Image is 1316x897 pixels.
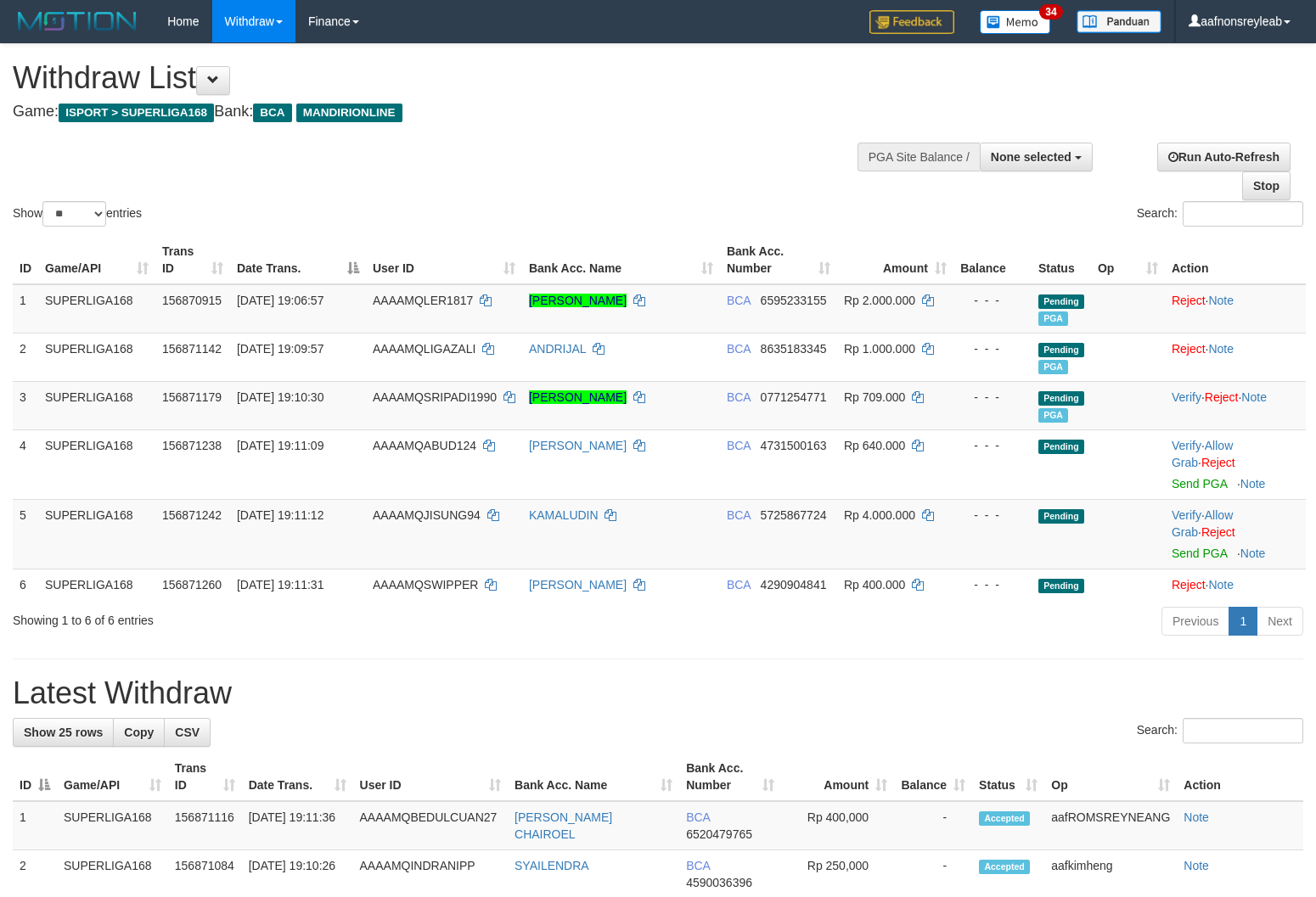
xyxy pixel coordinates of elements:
[253,104,291,122] span: BCA
[972,753,1044,801] th: Status: activate to sort column ascending
[761,342,827,356] span: Copy 8635183345 to clipboard
[13,801,57,850] td: 1
[353,753,508,801] th: User ID: activate to sort column ascending
[13,381,38,429] td: 3
[1157,143,1291,171] a: Run Auto-Refresh
[162,342,222,356] span: 156871142
[38,499,155,569] td: SUPERLIGA168
[57,753,168,801] th: Game/API: activate to sort column ascending
[844,390,905,404] span: Rp 709.000
[237,342,323,356] span: [DATE] 19:09:57
[529,294,627,307] a: [PERSON_NAME]
[1077,10,1161,33] img: panduan.png
[960,507,1025,524] div: - - -
[1044,801,1177,850] td: aafROMSREYNEANG
[837,236,953,284] th: Amount: activate to sort column ascending
[38,236,155,284] th: Game/API: activate to sort column ascending
[168,801,242,850] td: 156871116
[686,859,710,872] span: BCA
[13,61,860,95] h1: Withdraw List
[979,811,1030,826] span: Accepted
[761,390,827,404] span: Copy 0771254771 to clipboard
[1038,408,1068,423] span: Marked by aafsoycanthlai
[1208,294,1234,307] a: Note
[761,578,827,591] span: Copy 4290904841 to clipboard
[960,576,1025,593] div: - - -
[237,390,323,404] span: [DATE] 19:10:30
[1172,342,1206,356] a: Reject
[781,801,894,850] td: Rp 400,000
[679,753,781,801] th: Bank Acc. Number: activate to sort column ascending
[1208,342,1234,356] a: Note
[686,827,752,841] span: Copy 6520479765 to clipboard
[1165,236,1306,284] th: Action
[175,726,200,739] span: CSV
[1172,477,1227,491] a: Send PGA
[13,236,38,284] th: ID
[844,294,915,307] span: Rp 2.000.000
[1229,607,1257,636] a: 1
[38,429,155,499] td: SUPERLIGA168
[686,876,752,889] span: Copy 4590036396 to clipboard
[894,801,972,850] td: -
[844,342,915,356] span: Rp 1.000.000
[113,718,165,747] a: Copy
[1039,4,1062,20] span: 34
[124,726,154,739] span: Copy
[979,860,1030,874] span: Accepted
[168,753,242,801] th: Trans ID: activate to sort column ascending
[1038,360,1068,374] span: Marked by aafsoycanthlai
[1240,477,1266,491] a: Note
[1165,381,1306,429] td: · ·
[1038,294,1084,309] span: Pending
[1161,607,1229,636] a: Previous
[529,578,627,591] a: [PERSON_NAME]
[1038,579,1084,593] span: Pending
[1137,718,1303,743] label: Search:
[529,439,627,452] a: [PERSON_NAME]
[727,390,751,404] span: BCA
[366,236,522,284] th: User ID: activate to sort column ascending
[373,294,473,307] span: AAAAMQLER1817
[13,8,142,34] img: MOTION_logo.png
[1177,753,1303,801] th: Action
[242,801,353,850] td: [DATE] 19:11:36
[1184,810,1209,824] a: Note
[515,810,612,841] a: [PERSON_NAME] CHAIROEL
[1165,333,1306,381] td: ·
[1172,294,1206,307] a: Reject
[155,236,230,284] th: Trans ID: activate to sort column ascending
[1172,508,1233,539] a: Allow Grab
[373,342,475,356] span: AAAAMQLIGAZALI
[373,439,476,452] span: AAAAMQABUD124
[508,753,679,801] th: Bank Acc. Name: activate to sort column ascending
[162,390,222,404] span: 156871179
[13,429,38,499] td: 4
[13,201,142,227] label: Show entries
[373,508,481,522] span: AAAAMQJISUNG94
[1172,390,1201,404] a: Verify
[727,578,751,591] span: BCA
[991,150,1071,164] span: None selected
[13,753,57,801] th: ID: activate to sort column descending
[894,753,972,801] th: Balance: activate to sort column ascending
[237,508,323,522] span: [DATE] 19:11:12
[1201,456,1235,469] a: Reject
[529,342,586,356] a: ANDRIJAL
[1183,201,1303,227] input: Search:
[980,143,1093,171] button: None selected
[727,508,751,522] span: BCA
[727,342,751,356] span: BCA
[1044,753,1177,801] th: Op: activate to sort column ascending
[373,578,478,591] span: AAAAMQSWIPPER
[13,104,860,121] h4: Game: Bank:
[761,508,827,522] span: Copy 5725867724 to clipboard
[1172,439,1233,469] span: ·
[1165,569,1306,600] td: ·
[1201,525,1235,539] a: Reject
[529,508,599,522] a: KAMALUDIN
[761,439,827,452] span: Copy 4731500163 to clipboard
[353,801,508,850] td: AAAAMQBEDULCUAN27
[1241,390,1267,404] a: Note
[953,236,1032,284] th: Balance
